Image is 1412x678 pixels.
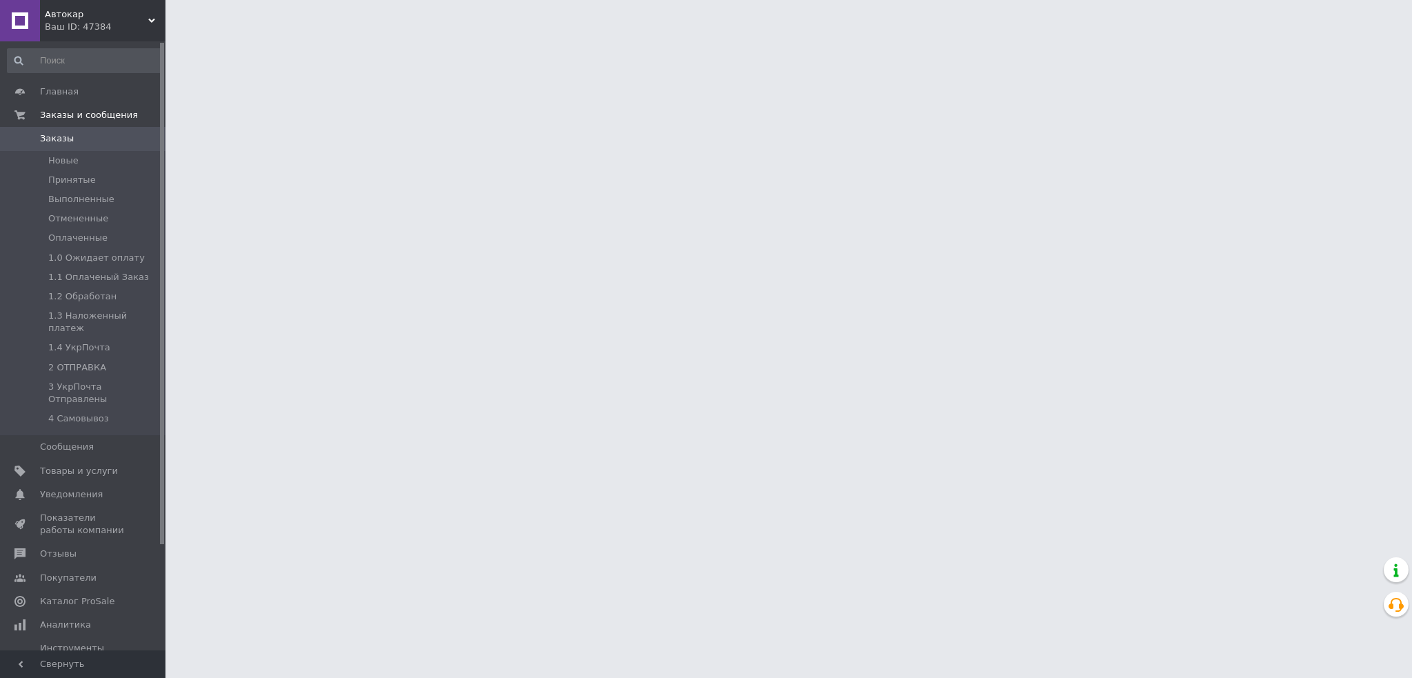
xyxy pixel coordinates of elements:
span: Уведомления [40,488,103,501]
span: Сообщения [40,441,94,453]
span: 3 УкрПочта Отправлены [48,381,161,406]
input: Поиск [7,48,162,73]
span: Каталог ProSale [40,595,114,608]
span: Товары и услуги [40,465,118,477]
span: 1.0 Ожидает оплату [48,252,145,264]
span: 1.3 Наложенный платеж [48,310,161,335]
span: Принятые [48,174,96,186]
span: 1.2 Обработан [48,290,117,303]
span: Покупатели [40,572,97,584]
span: Автокар [45,8,148,21]
span: Отзывы [40,548,77,560]
span: 4 Самовывоз [48,412,109,425]
span: 1.4 УкрПочта [48,341,110,354]
span: 1.1 Оплаченый Заказ [48,271,149,283]
span: Новые [48,154,79,167]
span: Аналитика [40,619,91,631]
span: Заказы и сообщения [40,109,138,121]
span: Заказы [40,132,74,145]
span: Инструменты вебмастера и SEO [40,642,128,667]
span: Отмененные [48,212,108,225]
span: Главная [40,86,79,98]
span: Показатели работы компании [40,512,128,537]
span: Оплаченные [48,232,108,244]
span: Выполненные [48,193,114,206]
span: 2 ОТПРАВКА [48,361,106,374]
div: Ваш ID: 47384 [45,21,165,33]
